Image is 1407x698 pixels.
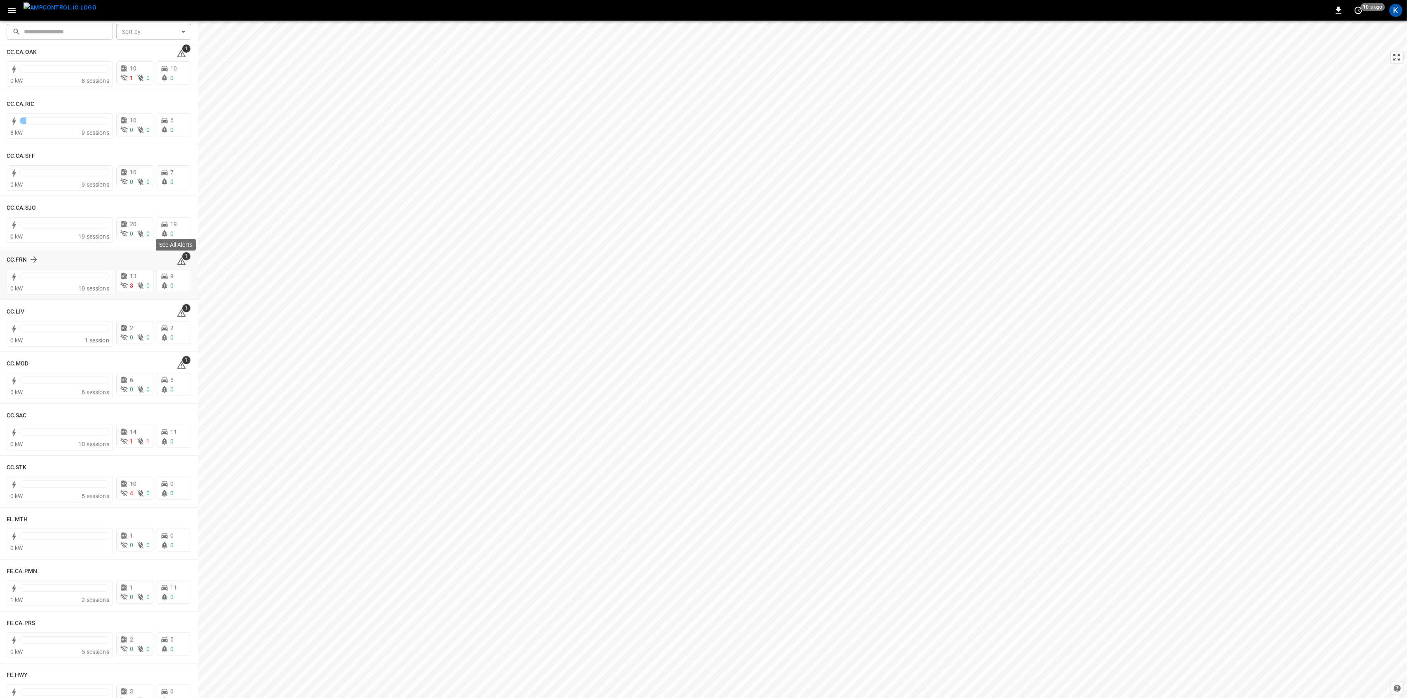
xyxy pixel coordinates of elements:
span: 0 [146,75,150,81]
h6: CC.CA.RIC [7,100,34,109]
span: 0 [146,334,150,341]
span: 6 [170,377,174,383]
span: 1 [182,356,190,364]
span: 0 [170,480,174,487]
span: 10 [130,480,136,487]
span: 0 kW [10,389,23,396]
span: 0 [170,75,174,81]
span: 0 [146,178,150,185]
span: 0 [146,542,150,548]
span: 0 [130,230,133,237]
span: 9 [170,273,174,279]
span: 13 [130,273,136,279]
span: 10 sessions [78,285,109,292]
span: 10 [130,117,136,124]
span: 1 session [85,337,109,344]
span: 1 [130,438,133,445]
h6: CC.LIV [7,307,25,316]
span: 0 [146,490,150,497]
span: 0 kW [10,441,23,447]
span: 6 [130,377,133,383]
span: 1 kW [10,597,23,603]
h6: CC.CA.SJO [7,204,36,213]
span: 2 [130,636,133,643]
span: 10 sessions [78,441,109,447]
span: 6 [170,117,174,124]
span: 0 [146,126,150,133]
span: 0 [170,542,174,548]
span: 14 [130,429,136,435]
h6: FE.HWY [7,671,28,680]
h6: CC.STK [7,463,27,472]
h6: FE.CA.PMN [7,567,37,576]
button: set refresh interval [1352,4,1365,17]
span: 9 sessions [82,129,109,136]
span: 0 kW [10,233,23,240]
span: 0 kW [10,649,23,655]
span: 0 kW [10,285,23,292]
span: 2 sessions [82,597,109,603]
span: 8 kW [10,129,23,136]
span: 20 [130,221,136,227]
span: 0 kW [10,181,23,188]
span: 0 [130,646,133,652]
span: 0 [170,688,174,695]
span: 1 [130,75,133,81]
span: 0 [170,646,174,652]
div: profile-icon [1389,4,1402,17]
span: 2 [170,325,174,331]
span: 0 [130,386,133,393]
span: 7 [170,169,174,176]
span: 0 kW [10,545,23,551]
span: 10 [130,65,136,72]
span: 3 [130,282,133,289]
span: 5 sessions [82,493,109,499]
span: 0 [170,334,174,341]
span: 0 [130,126,133,133]
span: 0 [130,334,133,341]
span: 9 sessions [82,181,109,188]
span: 2 [130,325,133,331]
span: 0 kW [10,493,23,499]
h6: FE.CA.PRS [7,619,35,628]
span: 1 [182,304,190,312]
h6: CC.CA.SFF [7,152,35,161]
span: 8 sessions [82,77,109,84]
h6: CC.CA.OAK [7,48,37,57]
span: 0 kW [10,77,23,84]
span: 0 [146,646,150,652]
h6: EL.MTH [7,515,28,524]
span: 0 [170,126,174,133]
span: 0 [170,532,174,539]
span: 0 [146,594,150,600]
img: ampcontrol.io logo [23,2,96,13]
p: See All Alerts [159,241,193,249]
span: 0 [170,178,174,185]
span: 11 [170,429,177,435]
span: 10 [170,65,177,72]
span: 0 [170,490,174,497]
span: 0 [146,230,150,237]
h6: CC.SAC [7,411,27,420]
span: 0 kW [10,337,23,344]
span: 1 [130,584,133,591]
span: 3 [130,688,133,695]
span: 19 sessions [78,233,109,240]
span: 1 [146,438,150,445]
h6: CC.MOD [7,359,29,368]
span: 0 [170,230,174,237]
span: 1 [182,252,190,260]
span: 0 [170,386,174,393]
span: 19 [170,221,177,227]
h6: CC.FRN [7,255,27,265]
span: 4 [130,490,133,497]
span: 0 [130,178,133,185]
span: 6 sessions [82,389,109,396]
span: 5 sessions [82,649,109,655]
span: 0 [146,386,150,393]
span: 5 [170,636,174,643]
span: 0 [170,594,174,600]
span: 0 [170,282,174,289]
span: 0 [130,594,133,600]
span: 0 [130,542,133,548]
